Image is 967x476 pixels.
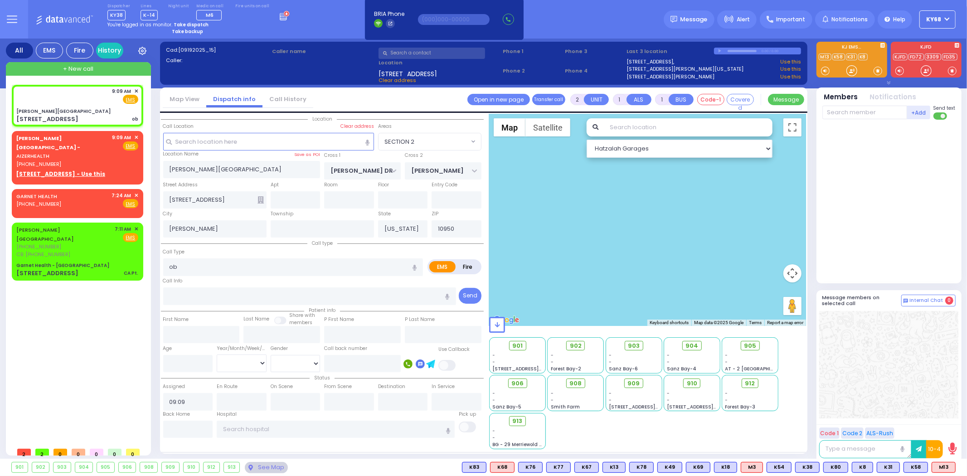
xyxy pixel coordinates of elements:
div: BLS [657,462,682,473]
span: - [609,397,612,403]
a: Use this [780,58,801,66]
span: Patient info [304,307,340,314]
a: [PERSON_NAME][GEOGRAPHIC_DATA] [16,226,74,243]
span: 9:09 AM [112,134,131,141]
label: Caller name [272,48,375,55]
label: Last 3 location [627,48,714,55]
div: EMS [36,43,63,58]
label: In Service [432,383,455,390]
label: Last Name [243,316,269,323]
span: You're logged in as monitor. [107,21,172,28]
div: K49 [657,462,682,473]
input: Search location [604,118,772,136]
span: - [551,352,554,359]
div: ALS [932,462,956,473]
label: Call Info [163,277,183,285]
span: 908 [569,379,582,388]
a: History [96,43,123,58]
span: + New call [63,64,93,73]
div: K18 [714,462,737,473]
span: Notifications [831,15,868,24]
span: Sanz Bay-4 [667,365,696,372]
div: 910 [184,462,199,472]
label: P Last Name [405,316,435,323]
button: Send [459,288,481,304]
a: FD35 [942,53,957,60]
u: EMS [126,201,136,208]
a: 3309 [925,53,941,60]
span: Status [310,374,335,381]
button: Show satellite imagery [525,118,570,136]
img: Logo [36,14,96,25]
span: Clear address [379,77,416,84]
span: 903 [628,341,640,350]
span: [PHONE_NUMBER] [16,160,61,168]
span: Phone 1 [503,48,562,55]
div: Garnet Health - [GEOGRAPHIC_DATA] [16,262,109,269]
span: BG - 29 Merriewold S. [493,441,544,448]
div: [STREET_ADDRESS] [16,115,78,124]
img: message.svg [671,16,677,23]
div: BLS [714,462,737,473]
img: Google [491,314,521,326]
button: Code 1 [819,427,840,439]
a: Map View [163,95,206,103]
span: 2 [17,449,31,456]
a: KJFD [893,53,908,60]
span: 913 [513,417,523,426]
span: ✕ [134,192,138,199]
div: BLS [904,462,928,473]
div: K8 [852,462,873,473]
span: - [609,390,612,397]
div: 905 [97,462,114,472]
span: [STREET_ADDRESS][PERSON_NAME] [493,365,578,372]
div: BLS [603,462,626,473]
label: Street Address [163,181,198,189]
a: Dispatch info [206,95,262,103]
u: EMS [126,97,136,103]
label: Entry Code [432,181,457,189]
span: - [493,390,496,397]
a: Call History [262,95,313,103]
div: K80 [823,462,848,473]
label: Cross 2 [405,152,423,159]
div: K38 [795,462,820,473]
label: Gender [271,345,288,352]
div: BLS [795,462,820,473]
div: K31 [877,462,900,473]
label: ZIP [432,210,438,218]
label: Fire [455,261,481,272]
label: Assigned [163,383,185,390]
span: 0 [945,296,953,305]
label: State [378,210,391,218]
a: AIZERHEALTH [16,135,80,160]
label: Township [271,210,293,218]
div: BLS [686,462,710,473]
span: K-14 [141,10,158,20]
span: 910 [687,379,697,388]
label: Call Type [163,248,185,256]
span: 904 [685,341,698,350]
label: Pick up [459,411,476,418]
div: K77 [546,462,571,473]
div: K54 [767,462,792,473]
button: Show street map [494,118,525,136]
input: Search a contact [379,48,485,59]
div: K13 [603,462,626,473]
span: KY38 [107,10,126,20]
div: 908 [140,462,157,472]
span: Sanz Bay-6 [609,365,638,372]
span: [PHONE_NUMBER] [16,200,61,208]
label: Cross 1 [324,152,340,159]
a: K58 [832,53,845,60]
label: Dispatcher [107,4,130,9]
span: ✕ [134,225,138,233]
div: Year/Month/Week/Day [217,345,267,352]
button: Notifications [870,92,917,102]
label: Caller: [166,57,269,64]
span: 906 [511,379,524,388]
a: Use this [780,65,801,73]
span: - [493,397,496,403]
div: M3 [741,462,763,473]
button: Members [824,92,858,102]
